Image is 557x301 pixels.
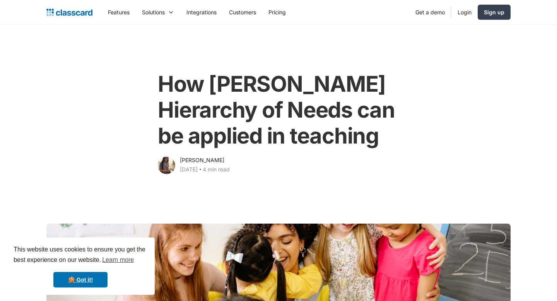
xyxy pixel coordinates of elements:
a: Pricing [262,3,292,21]
a: Customers [223,3,262,21]
div: [PERSON_NAME] [180,156,224,165]
div: [DATE] [180,165,198,174]
a: Login [451,3,478,21]
a: Features [102,3,136,21]
div: Solutions [142,8,165,16]
a: Sign up [478,5,511,20]
div: Solutions [136,3,180,21]
div: 4 min read [203,165,230,174]
h1: How [PERSON_NAME] Hierarchy of Needs can be applied in teaching [158,71,399,149]
div: Sign up [484,8,504,16]
div: cookieconsent [6,238,155,295]
a: home [46,7,92,18]
a: Get a demo [409,3,451,21]
span: This website uses cookies to ensure you get the best experience on our website. [14,245,147,266]
div: ‧ [198,165,203,176]
a: Integrations [180,3,223,21]
a: dismiss cookie message [53,272,108,287]
a: learn more about cookies [101,254,135,266]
